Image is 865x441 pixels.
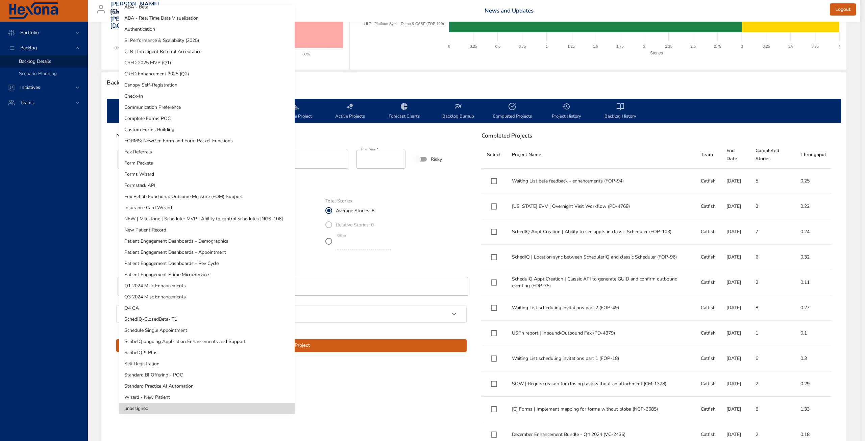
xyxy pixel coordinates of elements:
[119,381,295,392] li: Standard Practice AI Automation
[119,79,295,91] li: Canopy Self-Registration
[119,91,295,102] li: Check-In
[119,302,295,314] li: Q4 GA
[119,102,295,113] li: Communication Preference
[119,157,295,169] li: Form Packets
[119,124,295,135] li: Custom Forms Building
[119,236,295,247] li: Patient Engagement Dashboards - Demographics
[119,1,295,13] li: ABA - Beta
[119,180,295,191] li: Formstack API
[119,358,295,369] li: Self Registration
[119,369,295,381] li: Standard BI Offering - POC
[119,191,295,202] li: Fox Rehab Functional Outcome Measure (FOM) Support
[119,280,295,291] li: Q1 2024 Misc Enhancements
[119,336,295,347] li: ScribeIQ ongoing Application Enhancements and Support
[119,269,295,280] li: Patient Engagement Prime MicroServices
[119,202,295,213] li: Insurance Card Wizard
[119,392,295,403] li: Wizard - New Patient
[119,135,295,146] li: FORMS: NewGen Form and Form Packet Functions
[119,403,295,414] li: unassigned
[119,258,295,269] li: Patient Engagement Dashboards - Rev Cycle
[119,35,295,46] li: BI Performance & Scalability (2025)
[119,314,295,325] li: SchedIQ-ClosedBeta- T1
[119,291,295,302] li: Q3 2024 Misc Enhancements
[119,46,295,57] li: CLR | Intelligent Referral Acceptance
[119,325,295,336] li: Schedule Single Appointment
[119,68,295,79] li: CRED Enhancement 2025 (Q2)
[119,146,295,157] li: Fax Referrals
[119,24,295,35] li: Authentication
[119,247,295,258] li: Patient Engagement Dashboards - Appointment
[119,224,295,236] li: New Patient Record
[119,57,295,68] li: CRED 2025 MVP (Q1)
[119,169,295,180] li: Forms Wizard
[119,113,295,124] li: Complete Forms POC
[119,213,295,224] li: NEW | Milestone | Scheduler MVP | Ability to control schedules [NGS-106]
[119,347,295,358] li: ScribeIQ™ Plus
[119,13,295,24] li: ABA - Real Time Data Visualization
